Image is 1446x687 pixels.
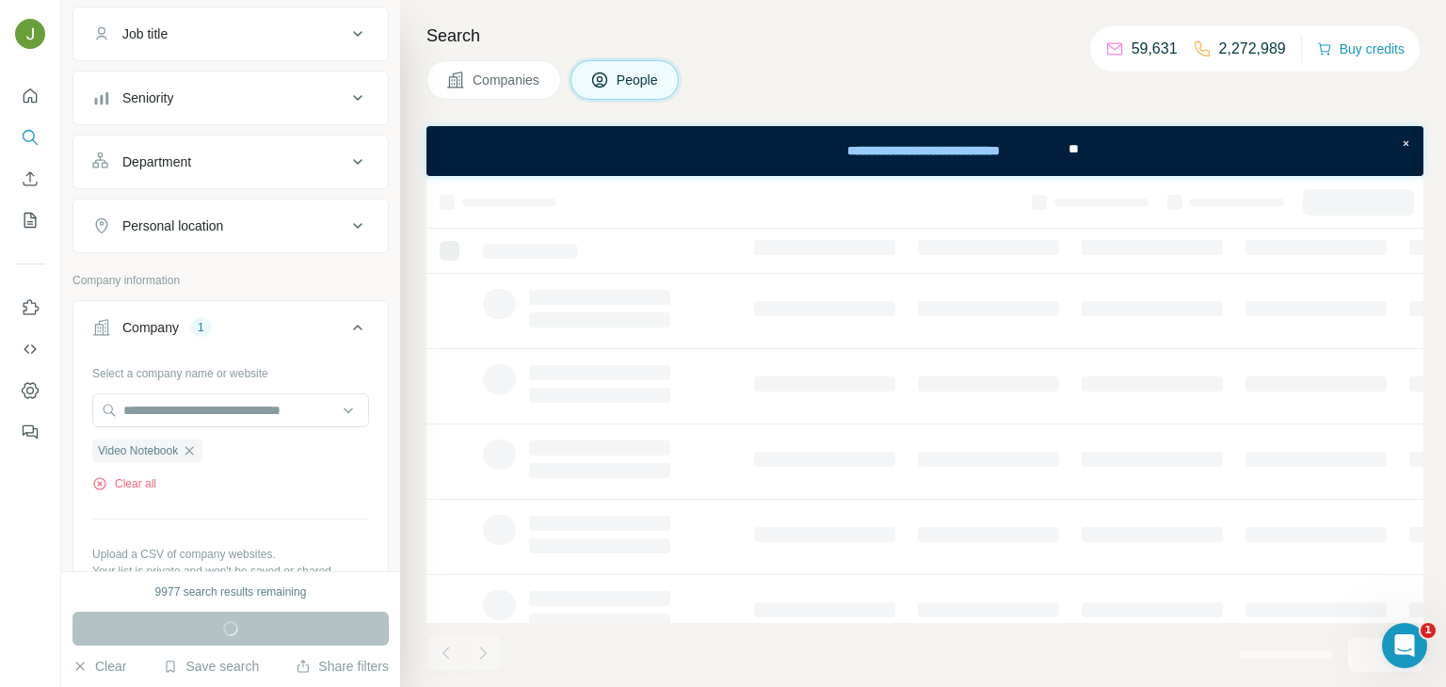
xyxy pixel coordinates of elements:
iframe: Intercom live chat [1382,623,1427,668]
button: Department [73,139,388,184]
div: Job title [122,24,168,43]
div: 9977 search results remaining [155,583,307,600]
span: Companies [473,71,541,89]
button: Seniority [73,75,388,120]
button: Search [15,120,45,154]
p: 59,631 [1132,38,1178,60]
button: Job title [73,11,388,56]
div: Select a company name or website [92,358,369,382]
button: Quick start [15,79,45,113]
button: My lists [15,203,45,237]
span: People [617,71,660,89]
div: Company [122,318,179,337]
button: Clear [72,657,126,676]
p: 2,272,989 [1219,38,1286,60]
iframe: Banner [426,126,1423,176]
span: 1 [1421,623,1436,638]
button: Save search [163,657,259,676]
button: Company1 [73,305,388,358]
button: Personal location [73,203,388,248]
img: Avatar [15,19,45,49]
div: Personal location [122,216,223,235]
button: Share filters [296,657,389,676]
button: Buy credits [1317,36,1405,62]
p: Upload a CSV of company websites. [92,546,369,563]
button: Enrich CSV [15,162,45,196]
div: Seniority [122,88,173,107]
button: Feedback [15,415,45,449]
h4: Search [426,23,1423,49]
button: Use Surfe on LinkedIn [15,291,45,325]
p: Your list is private and won't be saved or shared. [92,563,369,580]
button: Dashboard [15,374,45,407]
p: Company information [72,272,389,289]
div: Department [122,152,191,171]
button: Clear all [92,475,156,492]
button: Use Surfe API [15,332,45,366]
span: Video Notebook [98,442,178,459]
div: 1 [190,319,212,336]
